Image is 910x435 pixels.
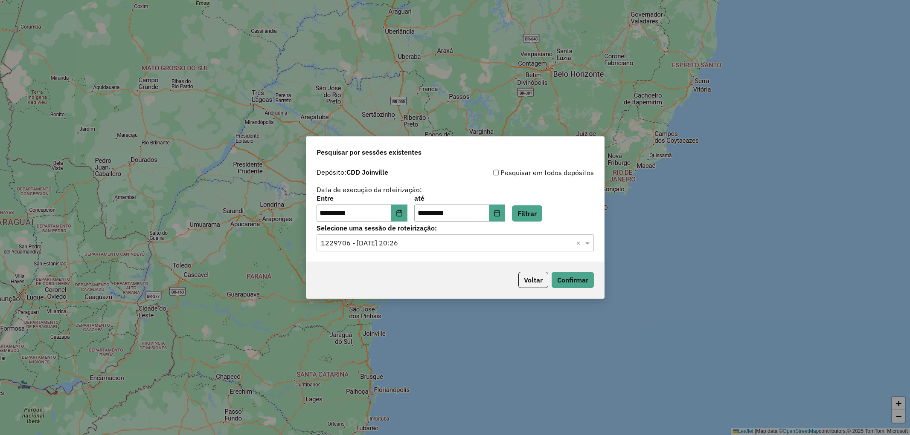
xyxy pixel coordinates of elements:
[317,193,407,203] label: Entre
[512,205,542,222] button: Filtrar
[576,238,583,248] span: Clear all
[489,205,506,222] button: Choose Date
[317,223,594,233] label: Selecione uma sessão de roteirização:
[518,272,548,288] button: Voltar
[455,167,594,178] div: Pesquisar em todos depósitos
[317,167,388,177] label: Depósito:
[317,147,422,157] span: Pesquisar por sessões existentes
[346,168,388,176] strong: CDD Joinville
[391,205,407,222] button: Choose Date
[552,272,594,288] button: Confirmar
[317,184,422,195] label: Data de execução da roteirização:
[414,193,505,203] label: até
